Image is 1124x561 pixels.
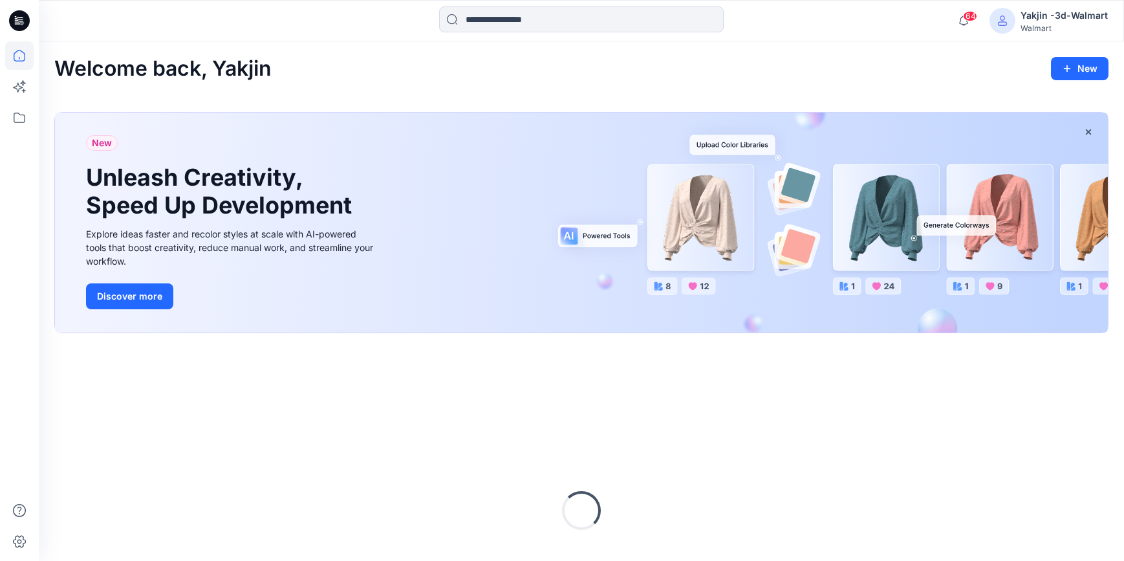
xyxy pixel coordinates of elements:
[963,11,977,21] span: 64
[86,283,377,309] a: Discover more
[1021,8,1108,23] div: Yakjin -3d-Walmart
[86,283,173,309] button: Discover more
[1051,57,1108,80] button: New
[92,135,112,151] span: New
[86,227,377,268] div: Explore ideas faster and recolor styles at scale with AI-powered tools that boost creativity, red...
[1021,23,1108,33] div: Walmart
[54,57,272,81] h2: Welcome back, Yakjin
[997,16,1008,26] svg: avatar
[86,164,358,219] h1: Unleash Creativity, Speed Up Development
